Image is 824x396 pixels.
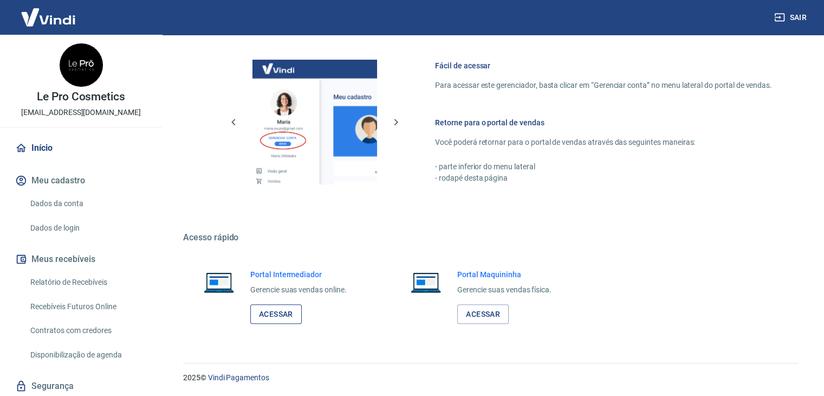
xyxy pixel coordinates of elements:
[250,284,347,296] p: Gerencie suas vendas online.
[21,107,141,118] p: [EMAIL_ADDRESS][DOMAIN_NAME]
[183,372,798,384] p: 2025 ©
[772,8,811,28] button: Sair
[435,161,772,173] p: - parte inferior do menu lateral
[435,117,772,128] h6: Retorne para o portal de vendas
[13,1,83,34] img: Vindi
[26,296,149,318] a: Recebíveis Futuros Online
[457,284,552,296] p: Gerencie suas vendas física.
[26,271,149,293] a: Relatório de Recebíveis
[196,269,242,295] img: Imagem de um notebook aberto
[13,247,149,271] button: Meus recebíveis
[457,304,509,324] a: Acessar
[13,136,149,160] a: Início
[183,232,798,243] h5: Acesso rápido
[37,91,125,103] p: Le Pro Cosmetics
[26,217,149,239] a: Dados de login
[252,60,377,184] img: Imagem da dashboard mostrando o botão de gerenciar conta na sidebar no lado esquerdo
[26,320,149,342] a: Contratos com credores
[26,344,149,366] a: Disponibilização de agenda
[26,193,149,215] a: Dados da conta
[250,269,347,280] h6: Portal Intermediador
[435,80,772,91] p: Para acessar este gerenciador, basta clicar em “Gerenciar conta” no menu lateral do portal de ven...
[250,304,302,324] a: Acessar
[403,269,449,295] img: Imagem de um notebook aberto
[457,269,552,280] h6: Portal Maquininha
[208,373,269,382] a: Vindi Pagamentos
[435,137,772,148] p: Você poderá retornar para o portal de vendas através das seguintes maneiras:
[435,173,772,184] p: - rodapé desta página
[13,169,149,193] button: Meu cadastro
[60,43,103,87] img: b46302d2-8133-4987-8524-17822dba8755.jpeg
[435,60,772,71] h6: Fácil de acessar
